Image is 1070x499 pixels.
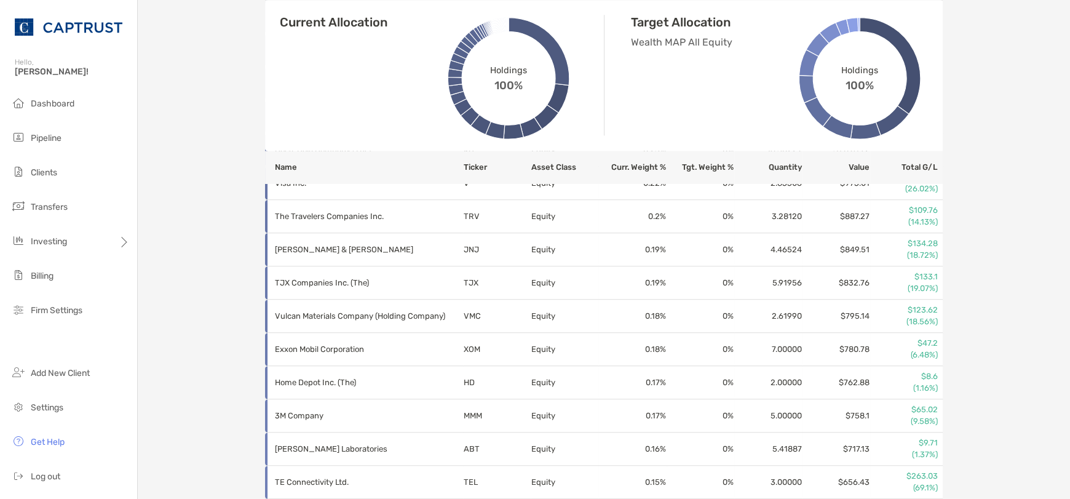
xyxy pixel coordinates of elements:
[11,468,26,483] img: logout icon
[871,271,938,282] p: $133.1
[494,76,523,92] span: 100%
[463,266,531,300] td: TJX
[598,200,666,233] td: 0.2 %
[531,466,598,499] td: Equity
[734,399,802,433] td: 5.00000
[667,151,734,184] th: Tgt. Weight %
[463,151,531,184] th: Ticker
[275,408,447,423] p: 3M Company
[841,65,878,75] span: Holdings
[275,275,447,290] p: TJX Companies Inc. (The)
[31,167,57,178] span: Clients
[31,133,61,143] span: Pipeline
[802,151,870,184] th: Value
[871,437,938,449] p: $9.71
[667,200,734,233] td: 0 %
[598,366,666,399] td: 0.17 %
[275,242,447,257] p: Johnson & Johnson
[734,233,802,266] td: 4.46524
[275,341,447,357] p: Exxon Mobil Corporation
[11,434,26,449] img: get-help icon
[463,399,531,433] td: MMM
[667,233,734,266] td: 0 %
[598,151,666,184] th: Curr. Weight %
[871,250,938,261] p: (18.72%)
[463,466,531,499] td: TEL
[531,366,598,399] td: Equity
[275,209,447,224] p: The Travelers Companies Inc.
[463,200,531,233] td: TRV
[463,300,531,333] td: VMC
[802,233,870,266] td: $849.51
[734,466,802,499] td: 3.00000
[734,433,802,466] td: 5.41887
[802,433,870,466] td: $717.13
[31,402,63,413] span: Settings
[598,266,666,300] td: 0.19 %
[734,366,802,399] td: 2.00000
[734,333,802,366] td: 7.00000
[11,130,26,145] img: pipeline icon
[871,449,938,460] p: (1.37%)
[31,305,82,316] span: Firm Settings
[802,366,870,399] td: $762.88
[871,338,938,349] p: $47.2
[734,266,802,300] td: 5.91956
[15,66,130,77] span: [PERSON_NAME]!
[531,200,598,233] td: Equity
[531,399,598,433] td: Equity
[871,349,938,361] p: (6.48%)
[871,283,938,294] p: (19.07%)
[531,300,598,333] td: Equity
[802,333,870,366] td: $780.78
[871,416,938,427] p: (9.58%)
[275,441,447,457] p: Abbott Laboratories
[871,482,938,493] p: (69.1%)
[31,271,53,281] span: Billing
[631,15,822,30] h4: Target Allocation
[598,233,666,266] td: 0.19 %
[667,466,734,499] td: 0 %
[734,151,802,184] th: Quantity
[871,217,938,228] p: (14.13%)
[531,266,598,300] td: Equity
[871,183,938,194] p: (26.02%)
[734,300,802,333] td: 2.61990
[667,300,734,333] td: 0 %
[463,333,531,366] td: XOM
[265,151,463,184] th: Name
[871,305,938,316] p: $123.62
[531,151,598,184] th: Asset Class
[11,199,26,214] img: transfers icon
[11,164,26,179] img: clients icon
[11,365,26,380] img: add_new_client icon
[870,151,943,184] th: Total G/L
[802,466,870,499] td: $656.43
[598,399,666,433] td: 0.17 %
[11,302,26,317] img: firm-settings icon
[31,437,65,447] span: Get Help
[667,366,734,399] td: 0 %
[531,233,598,266] td: Equity
[631,34,822,50] p: Wealth MAP All Equity
[31,98,74,109] span: Dashboard
[31,202,68,212] span: Transfers
[490,65,526,75] span: Holdings
[463,433,531,466] td: ABT
[275,375,447,390] p: Home Depot Inc. (The)
[802,300,870,333] td: $795.14
[846,76,874,92] span: 100%
[667,399,734,433] td: 0 %
[31,368,90,378] span: Add New Client
[802,200,870,233] td: $887.27
[275,474,447,490] p: TE Connectivity Ltd.
[802,266,870,300] td: $832.76
[734,200,802,233] td: 3.28120
[531,333,598,366] td: Equity
[31,471,60,482] span: Log out
[667,266,734,300] td: 0 %
[871,404,938,415] p: $65.02
[871,238,938,249] p: $134.28
[871,383,938,394] p: (1.16%)
[667,433,734,466] td: 0 %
